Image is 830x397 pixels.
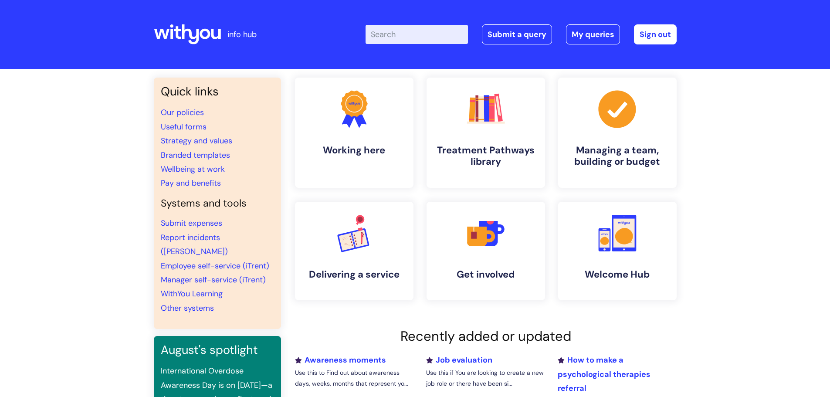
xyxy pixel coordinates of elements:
[558,78,677,188] a: Managing a team, building or budget
[366,25,468,44] input: Search
[161,150,230,160] a: Branded templates
[295,367,413,389] p: Use this to Find out about awareness days, weeks, months that represent yo...
[426,367,545,389] p: Use this if You are looking to create a new job role or there have been si...
[565,269,670,280] h4: Welcome Hub
[161,178,221,188] a: Pay and benefits
[366,24,677,44] div: | -
[161,288,223,299] a: WithYou Learning
[295,328,677,344] h2: Recently added or updated
[161,275,266,285] a: Manager self-service (iTrent)
[161,136,232,146] a: Strategy and values
[161,232,228,257] a: Report incidents ([PERSON_NAME])
[566,24,620,44] a: My queries
[434,145,538,168] h4: Treatment Pathways library
[302,269,407,280] h4: Delivering a service
[434,269,538,280] h4: Get involved
[161,261,269,271] a: Employee self-service (iTrent)
[161,218,222,228] a: Submit expenses
[558,202,677,300] a: Welcome Hub
[565,145,670,168] h4: Managing a team, building or budget
[295,202,413,300] a: Delivering a service
[161,197,274,210] h4: Systems and tools
[161,107,204,118] a: Our policies
[227,27,257,41] p: info hub
[482,24,552,44] a: Submit a query
[295,78,413,188] a: Working here
[161,85,274,98] h3: Quick links
[161,122,207,132] a: Useful forms
[427,78,545,188] a: Treatment Pathways library
[427,202,545,300] a: Get involved
[302,145,407,156] h4: Working here
[295,355,386,365] a: Awareness moments
[634,24,677,44] a: Sign out
[161,343,274,357] h3: August's spotlight
[558,355,650,394] a: How to make a psychological therapies referral
[426,355,492,365] a: Job evaluation
[161,303,214,313] a: Other systems
[161,164,225,174] a: Wellbeing at work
